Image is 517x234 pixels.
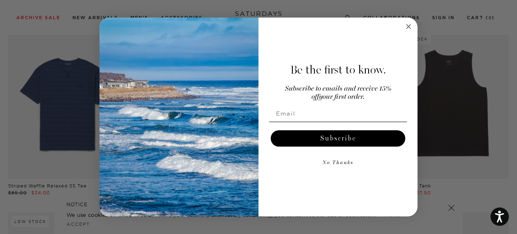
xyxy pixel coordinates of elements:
input: Email [269,105,407,122]
span: Be the first to know. [290,63,386,77]
button: No Thanks [269,155,407,171]
button: Close dialog [404,22,413,31]
span: your first order. [319,94,365,100]
img: 125c788d-000d-4f3e-b05a-1b92b2a23ec9.jpeg [99,18,258,217]
button: Subscribe [271,130,405,147]
span: off [312,94,319,100]
span: Subscribe to emails and receive 15% [285,85,391,92]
